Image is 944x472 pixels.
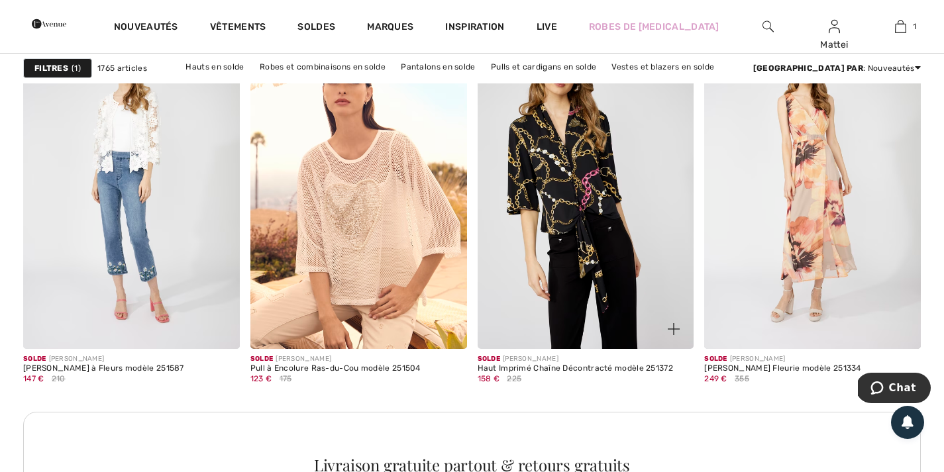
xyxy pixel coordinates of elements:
span: 175 [280,373,292,385]
div: Haut Imprimé Chaîne Décontracté modèle 251372 [478,364,674,373]
div: : Nouveautés [753,62,921,74]
a: Jupes en solde [344,75,417,93]
a: Soldes [297,21,335,35]
span: 1765 articles [97,62,147,74]
a: Vêtements [210,21,266,35]
span: 158 € [478,374,500,383]
a: Nouveautés [114,21,178,35]
img: Pull à Encolure Ras-du-Cou modèle 251504. Blanc Cassé [250,24,467,348]
span: 1 [913,21,916,32]
div: [PERSON_NAME] [23,354,184,364]
img: Jeans Cropped à Fleurs modèle 251587. Bleu [23,24,240,348]
a: Pantalons en solde [394,58,482,75]
span: Solde [478,355,501,363]
div: [PERSON_NAME] à Fleurs modèle 251587 [23,364,184,373]
div: [PERSON_NAME] [478,354,674,364]
a: 1 [868,19,933,34]
strong: Filtres [34,62,68,74]
a: Vestes et blazers en solde [605,58,721,75]
span: Inspiration [445,21,504,35]
span: 1 [72,62,81,74]
span: 249 € [704,374,727,383]
strong: [GEOGRAPHIC_DATA] par [753,64,863,73]
a: Se connecter [829,20,840,32]
span: Solde [23,355,46,363]
div: [PERSON_NAME] [704,354,861,364]
img: 1ère Avenue [32,11,66,37]
span: 123 € [250,374,272,383]
img: Mes infos [829,19,840,34]
span: 355 [735,373,749,385]
span: Solde [704,355,727,363]
div: [PERSON_NAME] Fleurie modèle 251334 [704,364,861,373]
div: Pull à Encolure Ras-du-Cou modèle 251504 [250,364,421,373]
a: Robes de [MEDICAL_DATA] [589,20,719,34]
div: [PERSON_NAME] [250,354,421,364]
span: Solde [250,355,274,363]
a: Hauts en solde [179,58,250,75]
a: Vêtements d'extérieur en solde [419,75,556,93]
a: Pulls et cardigans en solde [484,58,603,75]
a: Haut Imprimé Chaîne Décontracté modèle 251372. Noir/Rose [478,24,694,348]
span: 225 [507,373,521,385]
span: 147 € [23,374,44,383]
div: Mattei [802,38,867,52]
iframe: Ouvre un widget dans lequel vous pouvez chatter avec l’un de nos agents [858,373,931,406]
span: 210 [52,373,66,385]
a: Live [537,20,557,34]
img: recherche [762,19,774,34]
img: plus_v2.svg [668,323,680,335]
img: Robe Portefeuille Fleurie modèle 251334. Butter/pink [704,24,921,348]
img: Mon panier [895,19,906,34]
a: Marques [367,21,413,35]
a: Robes et combinaisons en solde [253,58,392,75]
